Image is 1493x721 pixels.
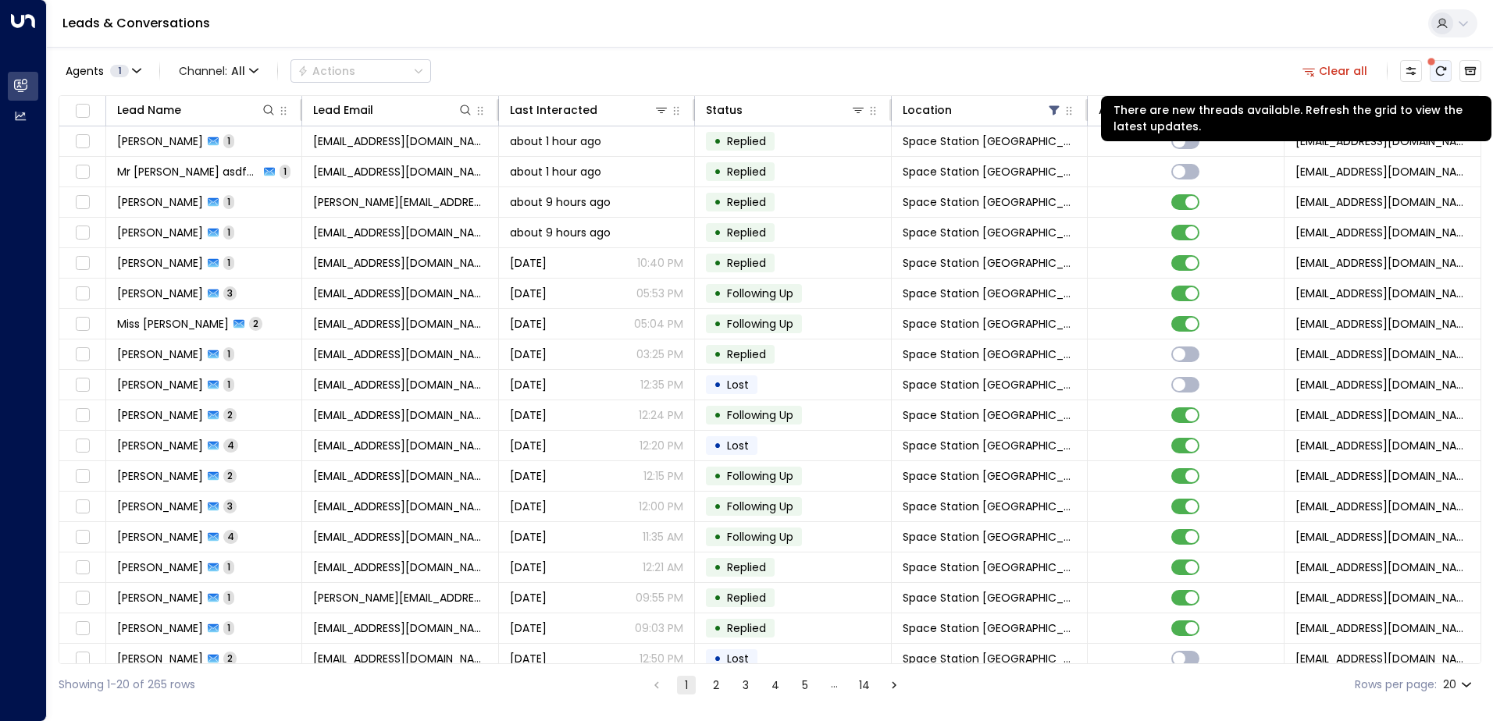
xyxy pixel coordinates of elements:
[510,407,547,423] span: Yesterday
[117,407,203,423] span: Aisha Dogonyaro
[1101,96,1491,141] div: There are new threads available. Refresh the grid to view the latest updates.
[510,620,547,636] span: Aug 20, 2025
[73,467,92,486] span: Toggle select row
[313,133,486,149] span: pjgormlie@gmail.com
[73,588,92,608] span: Toggle select row
[117,499,203,514] span: Carl Lewis
[223,286,237,300] span: 3
[903,164,1076,179] span: Space Station Doncaster
[1295,346,1470,362] span: leads@space-station.co.uk
[62,14,210,32] a: Leads & Conversations
[313,286,486,301] span: neiljackson250@gmail.com
[903,346,1076,362] span: Space Station Doncaster
[313,620,486,636] span: gparks789@gmail.com
[903,529,1076,545] span: Space Station Doncaster
[677,676,696,694] button: page 1
[510,346,547,362] span: Yesterday
[73,132,92,151] span: Toggle select row
[727,377,749,392] span: Lost
[1295,377,1470,392] span: leads@space-station.co.uk
[714,158,722,185] div: •
[510,377,547,392] span: Yesterday
[727,620,766,636] span: Replied
[727,194,766,210] span: Replied
[727,559,766,575] span: Replied
[73,497,92,517] span: Toggle select row
[637,255,683,271] p: 10:40 PM
[640,377,683,392] p: 12:35 PM
[643,468,683,484] p: 12:15 PM
[903,377,1076,392] span: Space Station Doncaster
[223,439,238,452] span: 4
[1295,651,1470,666] span: leads@space-station.co.uk
[727,529,793,545] span: Following Up
[223,347,234,360] span: 1
[313,590,486,606] span: sara@1stchoiceforproperty.co.uk
[280,165,290,178] span: 1
[223,226,234,239] span: 1
[1459,60,1481,82] button: Archived Leads
[313,377,486,392] span: mitchperry95@yahoo.com
[73,101,92,121] span: Toggle select all
[1295,529,1470,545] span: leads@space-station.co.uk
[73,406,92,425] span: Toggle select row
[736,676,755,694] button: Go to page 3
[313,194,486,210] span: nadine.griffin@sky.com
[59,677,195,693] div: Showing 1-20 of 265 rows
[223,195,234,208] span: 1
[73,254,92,273] span: Toggle select row
[727,164,766,179] span: Replied
[313,651,486,666] span: gparks789@gmail.com
[714,463,722,489] div: •
[73,436,92,456] span: Toggle select row
[707,676,725,694] button: Go to page 2
[73,284,92,304] span: Toggle select row
[727,225,766,240] span: Replied
[223,134,234,147] span: 1
[903,101,952,119] div: Location
[639,499,683,514] p: 12:00 PM
[796,676,814,694] button: Go to page 5
[117,377,203,392] span: Mitchell Perry
[73,314,92,334] span: Toggle select row
[223,378,234,391] span: 1
[117,438,203,453] span: Mark Fear
[714,493,722,520] div: •
[313,499,486,514] span: carllewis0906@gmail.com
[903,101,1062,119] div: Location
[714,311,722,337] div: •
[714,189,722,215] div: •
[727,438,749,453] span: Lost
[1295,194,1470,210] span: leads@space-station.co.uk
[640,651,683,666] p: 12:50 PM
[73,223,92,243] span: Toggle select row
[1295,499,1470,514] span: leads@space-station.co.uk
[1295,164,1470,179] span: leads@space-station.co.uk
[73,375,92,395] span: Toggle select row
[766,676,785,694] button: Go to page 4
[1295,438,1470,453] span: leads@space-station.co.uk
[1295,559,1470,575] span: leads@space-station.co.uk
[117,316,229,332] span: Miss m samadi
[73,162,92,182] span: Toggle select row
[903,499,1076,514] span: Space Station Doncaster
[231,65,245,77] span: All
[1295,225,1470,240] span: leads@space-station.co.uk
[510,225,611,240] span: about 9 hours ago
[173,60,265,82] span: Channel:
[1295,590,1470,606] span: leads@space-station.co.uk
[110,65,129,77] span: 1
[173,60,265,82] button: Channel:All
[1295,620,1470,636] span: leads@space-station.co.uk
[223,652,237,665] span: 2
[313,346,486,362] span: andrewmartin180@gmail.com
[73,558,92,577] span: Toggle select row
[223,256,234,269] span: 1
[643,529,683,545] p: 11:35 AM
[223,408,237,421] span: 2
[313,559,486,575] span: chloemaitland18@gmail.com
[117,590,203,606] span: Sara Watson
[223,621,234,634] span: 1
[714,554,722,581] div: •
[636,590,683,606] p: 09:55 PM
